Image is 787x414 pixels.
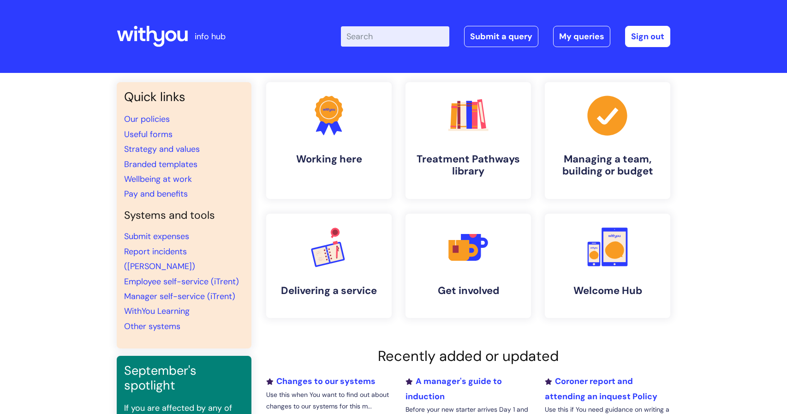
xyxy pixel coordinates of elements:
h4: Get involved [413,285,524,297]
h3: Quick links [124,90,244,104]
a: Report incidents ([PERSON_NAME]) [124,246,195,272]
a: A manager's guide to induction [405,376,502,402]
a: Manager self-service (iTrent) [124,291,235,302]
h4: Delivering a service [274,285,384,297]
h4: Working here [274,153,384,165]
h2: Recently added or updated [266,348,670,365]
h4: Systems and tools [124,209,244,222]
input: Search [341,26,449,47]
a: Branded templates [124,159,197,170]
a: Changes to our systems [266,376,376,387]
a: My queries [553,26,610,47]
h4: Managing a team, building or budget [552,153,663,178]
div: | - [341,26,670,47]
a: Other systems [124,321,180,332]
a: WithYou Learning [124,306,190,317]
a: Delivering a service [266,214,392,318]
a: Working here [266,82,392,199]
a: Coroner report and attending an inquest Policy [545,376,657,402]
a: Managing a team, building or budget [545,82,670,199]
a: Submit a query [464,26,538,47]
a: Wellbeing at work [124,174,192,185]
h3: September's spotlight [124,363,244,393]
a: Our policies [124,114,170,125]
a: Pay and benefits [124,188,188,199]
h4: Treatment Pathways library [413,153,524,178]
h4: Welcome Hub [552,285,663,297]
p: Use this when You want to find out about changes to our systems for this m... [266,389,392,412]
a: Get involved [405,214,531,318]
a: Employee self-service (iTrent) [124,276,239,287]
a: Sign out [625,26,670,47]
a: Submit expenses [124,231,189,242]
a: Welcome Hub [545,214,670,318]
a: Useful forms [124,129,173,140]
a: Treatment Pathways library [405,82,531,199]
a: Strategy and values [124,144,200,155]
p: info hub [195,29,226,44]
